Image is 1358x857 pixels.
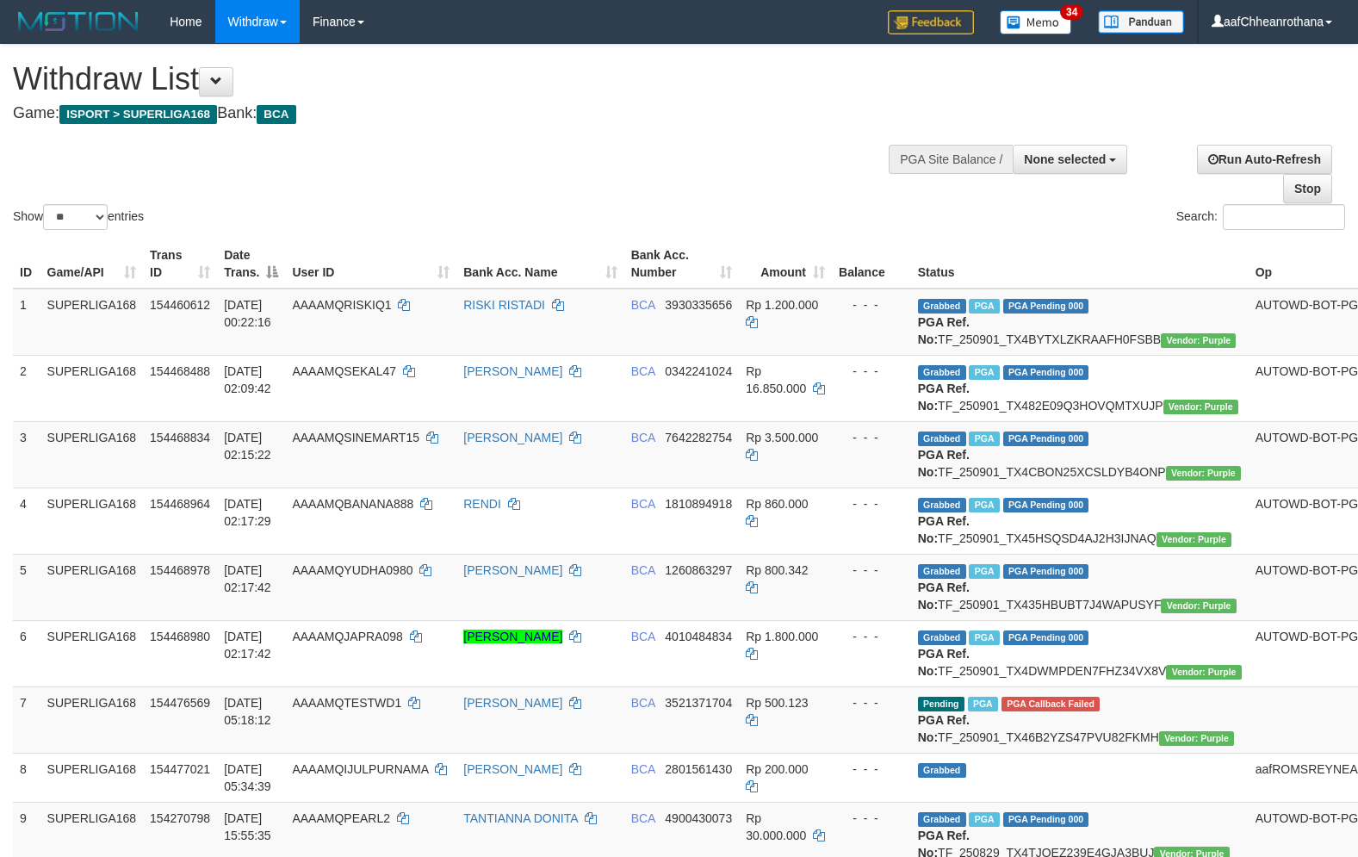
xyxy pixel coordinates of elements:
span: Grabbed [918,498,966,512]
td: 4 [13,487,40,554]
td: SUPERLIGA168 [40,421,144,487]
a: [PERSON_NAME] [463,364,562,378]
span: None selected [1024,152,1106,166]
span: BCA [631,762,655,776]
th: Amount: activate to sort column ascending [739,239,832,289]
span: BCA [631,497,655,511]
b: PGA Ref. No: [918,581,970,612]
b: PGA Ref. No: [918,448,970,479]
td: SUPERLIGA168 [40,554,144,620]
td: SUPERLIGA168 [40,289,144,356]
span: 154468488 [150,364,210,378]
span: Copy 0342241024 to clipboard [665,364,732,378]
span: BCA [631,431,655,444]
span: PGA Pending [1003,498,1089,512]
td: 6 [13,620,40,686]
span: Copy 3521371704 to clipboard [665,696,732,710]
div: - - - [839,628,904,645]
span: AAAAMQRISKIQ1 [292,298,391,312]
span: PGA Pending [1003,630,1089,645]
span: Vendor URL: https://trx4.1velocity.biz [1163,400,1238,414]
span: Grabbed [918,432,966,446]
span: Copy 3930335656 to clipboard [665,298,732,312]
img: Button%20Memo.svg [1000,10,1072,34]
img: MOTION_logo.png [13,9,144,34]
td: TF_250901_TX45HSQSD4AJ2H3IJNAQ [911,487,1249,554]
b: PGA Ref. No: [918,382,970,413]
span: Rp 1.200.000 [746,298,818,312]
span: PGA Pending [1003,365,1089,380]
span: Marked by aafnonsreyleab [969,299,999,314]
span: Rp 500.123 [746,696,808,710]
div: - - - [839,429,904,446]
button: None selected [1013,145,1127,174]
span: Vendor URL: https://trx4.1velocity.biz [1156,532,1231,547]
span: [DATE] 05:34:39 [224,762,271,793]
span: 154477021 [150,762,210,776]
span: Rp 860.000 [746,497,808,511]
span: 154468980 [150,630,210,643]
td: TF_250901_TX4CBON25XCSLDYB4ONP [911,421,1249,487]
span: Copy 2801561430 to clipboard [665,762,732,776]
span: Marked by aafnonsreyleab [969,432,999,446]
td: SUPERLIGA168 [40,753,144,802]
td: 7 [13,686,40,753]
span: Copy 1260863297 to clipboard [665,563,732,577]
th: Date Trans.: activate to sort column descending [217,239,285,289]
span: Rp 200.000 [746,762,808,776]
span: Marked by aafchoeunmanni [969,498,999,512]
span: [DATE] 15:55:35 [224,811,271,842]
td: 2 [13,355,40,421]
span: BCA [631,811,655,825]
a: TANTIANNA DONITA [463,811,578,825]
span: PGA Pending [1003,299,1089,314]
b: PGA Ref. No: [918,315,970,346]
th: Balance [832,239,911,289]
div: - - - [839,694,904,711]
h4: Game: Bank: [13,105,888,122]
span: 154468964 [150,497,210,511]
th: Status [911,239,1249,289]
div: - - - [839,363,904,380]
td: 8 [13,753,40,802]
span: PGA Pending [1003,564,1089,579]
span: 154270798 [150,811,210,825]
a: [PERSON_NAME] [463,696,562,710]
span: Rp 16.850.000 [746,364,806,395]
span: BCA [631,364,655,378]
span: 154460612 [150,298,210,312]
td: TF_250901_TX4BYTXLZKRAAFH0FSBB [911,289,1249,356]
span: Rp 30.000.000 [746,811,806,842]
span: Pending [918,697,964,711]
span: Copy 4900430073 to clipboard [665,811,732,825]
th: Bank Acc. Number: activate to sort column ascending [624,239,740,289]
span: Copy 4010484834 to clipboard [665,630,732,643]
span: Vendor URL: https://trx4.1velocity.biz [1159,731,1234,746]
span: Rp 3.500.000 [746,431,818,444]
th: Bank Acc. Name: activate to sort column ascending [456,239,623,289]
td: TF_250901_TX482E09Q3HOVQMTXUJP [911,355,1249,421]
span: BCA [257,105,295,124]
span: [DATE] 02:17:29 [224,497,271,528]
span: PGA Error [1001,697,1100,711]
a: [PERSON_NAME] [463,563,562,577]
div: - - - [839,562,904,579]
td: 1 [13,289,40,356]
span: Vendor URL: https://trx4.1velocity.biz [1161,599,1236,613]
span: Vendor URL: https://trx4.1velocity.biz [1166,665,1241,680]
span: 154468834 [150,431,210,444]
td: SUPERLIGA168 [40,487,144,554]
b: PGA Ref. No: [918,647,970,678]
span: Marked by aafmaleo [969,812,999,827]
div: PGA Site Balance / [889,145,1013,174]
div: - - - [839,761,904,778]
span: 154468978 [150,563,210,577]
span: [DATE] 05:18:12 [224,696,271,727]
span: Copy 7642282754 to clipboard [665,431,732,444]
td: TF_250901_TX4DWMPDEN7FHZ34VX8V [911,620,1249,686]
span: BCA [631,298,655,312]
span: Marked by aafmaleo [968,697,998,711]
span: Marked by aafchoeunmanni [969,630,999,645]
span: 154476569 [150,696,210,710]
th: Game/API: activate to sort column ascending [40,239,144,289]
